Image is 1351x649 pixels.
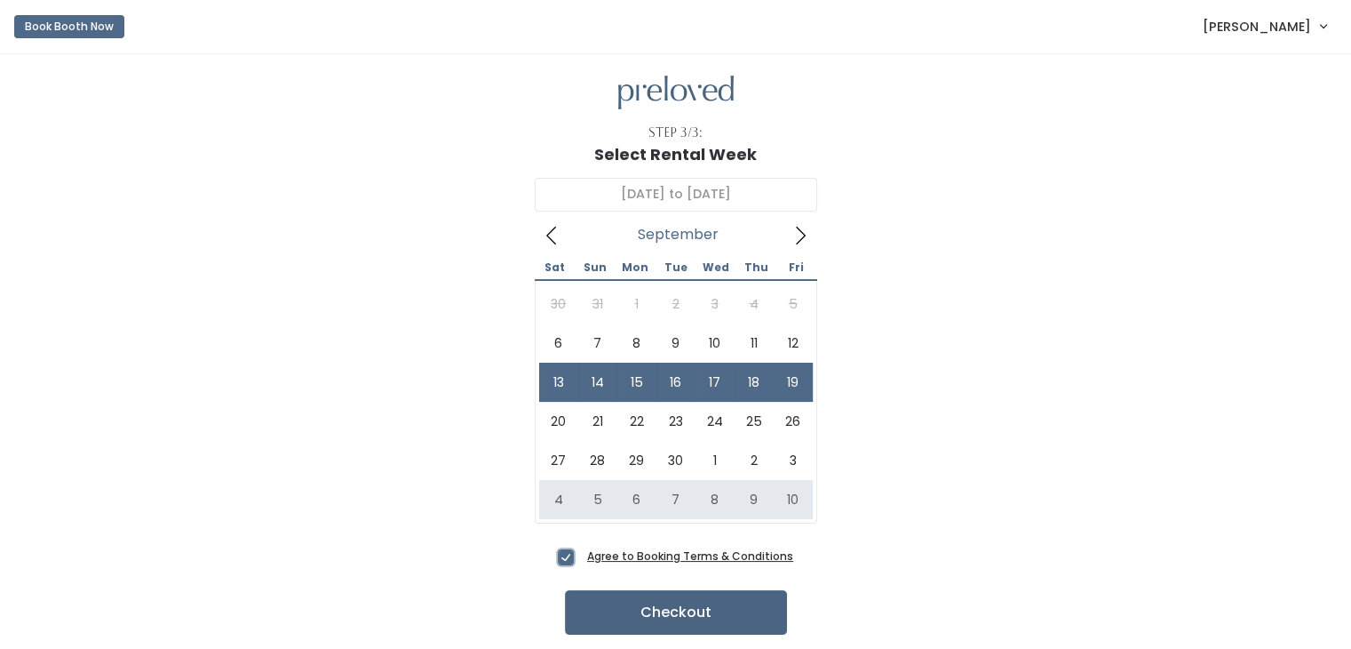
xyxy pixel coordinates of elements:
[539,441,578,480] span: September 27, 2025
[539,402,578,441] span: September 20, 2025
[617,363,656,402] span: September 15, 2025
[735,441,774,480] span: October 2, 2025
[735,363,774,402] span: September 18, 2025
[695,363,735,402] span: September 17, 2025
[648,124,703,142] div: Step 3/3:
[578,441,617,480] span: September 28, 2025
[587,549,793,564] a: Agree to Booking Terms & Conditions
[535,262,575,273] span: Sat
[695,480,735,519] span: October 8, 2025
[578,402,617,441] span: September 21, 2025
[656,262,695,273] span: Tue
[617,480,656,519] span: October 6, 2025
[1185,7,1344,45] a: [PERSON_NAME]
[617,402,656,441] span: September 22, 2025
[618,76,734,110] img: preloved logo
[656,324,695,363] span: September 9, 2025
[774,324,813,363] span: September 12, 2025
[535,178,817,212] input: Select week
[594,146,757,164] h1: Select Rental Week
[539,324,578,363] span: September 6, 2025
[14,7,124,46] a: Book Booth Now
[695,324,735,363] span: September 10, 2025
[539,480,578,519] span: October 4, 2025
[638,231,719,238] span: September
[656,441,695,480] span: September 30, 2025
[1203,17,1311,36] span: [PERSON_NAME]
[656,480,695,519] span: October 7, 2025
[774,363,813,402] span: September 19, 2025
[695,402,735,441] span: September 24, 2025
[578,324,617,363] span: September 7, 2025
[656,402,695,441] span: September 23, 2025
[539,363,578,402] span: September 13, 2025
[736,262,776,273] span: Thu
[617,324,656,363] span: September 8, 2025
[14,15,124,38] button: Book Booth Now
[735,402,774,441] span: September 25, 2025
[735,480,774,519] span: October 9, 2025
[578,480,617,519] span: October 5, 2025
[656,363,695,402] span: September 16, 2025
[695,262,735,273] span: Wed
[695,441,735,480] span: October 1, 2025
[776,262,816,273] span: Fri
[774,402,813,441] span: September 26, 2025
[615,262,655,273] span: Mon
[735,324,774,363] span: September 11, 2025
[617,441,656,480] span: September 29, 2025
[575,262,615,273] span: Sun
[578,363,617,402] span: September 14, 2025
[774,441,813,480] span: October 3, 2025
[774,480,813,519] span: October 10, 2025
[565,590,787,635] button: Checkout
